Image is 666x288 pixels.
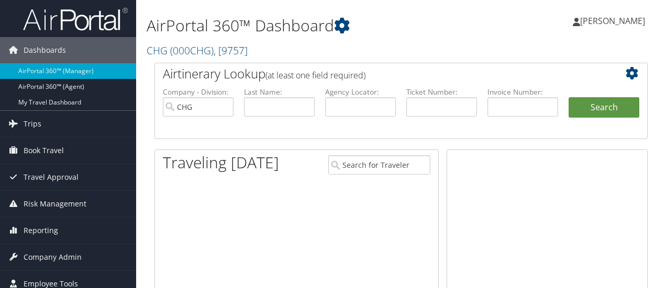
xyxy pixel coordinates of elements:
span: Book Travel [24,137,64,164]
img: airportal-logo.png [23,7,128,31]
label: Agency Locator: [325,87,396,97]
h1: Traveling [DATE] [163,152,279,174]
span: , [ 9757 ] [214,43,248,57]
a: [PERSON_NAME] [573,5,656,37]
a: CHG [147,43,248,57]
span: Company Admin [24,244,82,270]
input: Search for Traveler [328,155,431,175]
h1: AirPortal 360™ Dashboard [147,15,486,37]
span: ( 000CHG ) [170,43,214,57]
label: Company - Division: [163,87,234,97]
span: Travel Approval [24,164,79,190]
h2: Airtinerary Lookup [163,65,598,83]
span: Trips [24,111,41,137]
span: Dashboards [24,37,66,63]
span: (at least one field required) [265,70,365,81]
span: Risk Management [24,191,86,217]
label: Ticket Number: [406,87,477,97]
label: Invoice Number: [487,87,558,97]
button: Search [569,97,639,118]
span: Reporting [24,217,58,244]
label: Last Name: [244,87,315,97]
span: [PERSON_NAME] [580,15,645,27]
